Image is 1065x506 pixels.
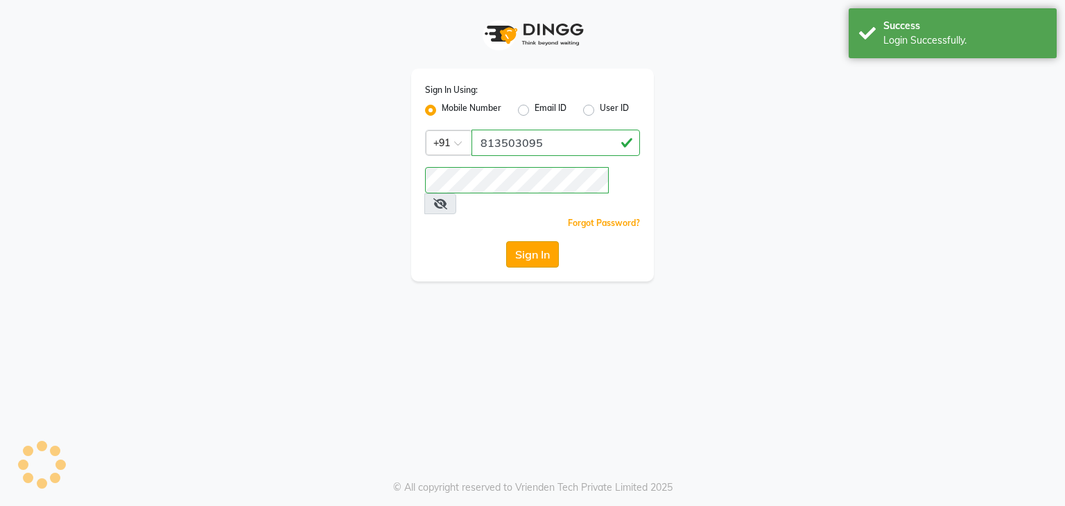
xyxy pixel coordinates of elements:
[506,241,559,268] button: Sign In
[477,14,588,55] img: logo1.svg
[471,130,640,156] input: Username
[535,102,566,119] label: Email ID
[600,102,629,119] label: User ID
[883,33,1046,48] div: Login Successfully.
[568,218,640,228] a: Forgot Password?
[425,167,609,193] input: Username
[883,19,1046,33] div: Success
[442,102,501,119] label: Mobile Number
[425,84,478,96] label: Sign In Using:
